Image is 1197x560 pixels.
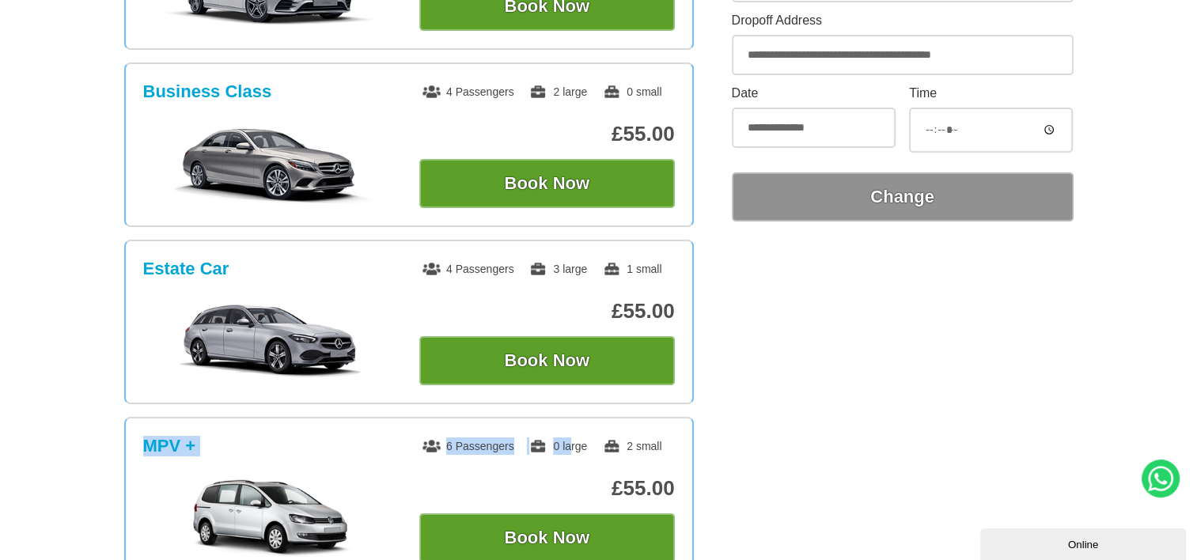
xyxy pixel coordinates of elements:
[603,440,661,452] span: 2 small
[529,440,587,452] span: 0 large
[603,85,661,98] span: 0 small
[143,436,196,456] h3: MPV +
[419,299,675,324] p: £55.00
[143,81,272,102] h3: Business Class
[529,263,587,275] span: 3 large
[151,479,389,558] img: MPV +
[143,259,229,279] h3: Estate Car
[419,159,675,208] button: Book Now
[422,85,514,98] span: 4 Passengers
[603,263,661,275] span: 1 small
[151,124,389,203] img: Business Class
[422,263,514,275] span: 4 Passengers
[980,525,1189,560] iframe: chat widget
[732,87,896,100] label: Date
[422,440,514,452] span: 6 Passengers
[909,87,1073,100] label: Time
[419,122,675,146] p: £55.00
[529,85,587,98] span: 2 large
[732,172,1074,221] button: Change
[732,14,1074,27] label: Dropoff Address
[419,476,675,501] p: £55.00
[151,301,389,380] img: Estate Car
[419,336,675,385] button: Book Now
